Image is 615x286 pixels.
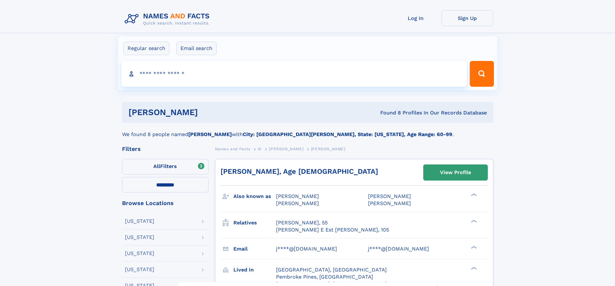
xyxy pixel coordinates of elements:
[276,193,319,199] span: [PERSON_NAME]
[122,146,209,152] div: Filters
[276,219,328,226] a: [PERSON_NAME], 55
[243,131,452,137] b: City: [GEOGRAPHIC_DATA][PERSON_NAME], State: [US_STATE], Age Range: 60-99
[440,165,471,180] div: View Profile
[233,217,276,228] h3: Relatives
[125,267,154,272] div: [US_STATE]
[121,61,467,87] input: search input
[469,245,477,249] div: ❯
[125,219,154,224] div: [US_STATE]
[368,200,411,206] span: [PERSON_NAME]
[276,226,389,233] a: [PERSON_NAME] E Est [PERSON_NAME], 105
[469,266,477,270] div: ❯
[368,193,411,199] span: [PERSON_NAME]
[128,108,289,116] h1: [PERSON_NAME]
[233,243,276,254] h3: Email
[390,10,442,26] a: Log In
[269,145,303,153] a: [PERSON_NAME]
[122,10,215,28] img: Logo Names and Facts
[276,274,373,280] span: Pembroke Pines, [GEOGRAPHIC_DATA]
[424,165,487,180] a: View Profile
[258,147,262,151] span: W
[153,163,160,169] span: All
[125,251,154,256] div: [US_STATE]
[176,42,217,55] label: Email search
[269,147,303,151] span: [PERSON_NAME]
[215,145,251,153] a: Names and Facts
[123,42,169,55] label: Regular search
[233,264,276,275] h3: Lived in
[122,123,493,138] div: We found 8 people named with .
[125,235,154,240] div: [US_STATE]
[311,147,345,151] span: [PERSON_NAME]
[122,159,209,174] label: Filters
[442,10,493,26] a: Sign Up
[470,61,494,87] button: Search Button
[122,200,209,206] div: Browse Locations
[289,109,487,116] div: Found 8 Profiles In Our Records Database
[233,191,276,202] h3: Also known as
[469,219,477,223] div: ❯
[469,193,477,197] div: ❯
[188,131,232,137] b: [PERSON_NAME]
[276,267,387,273] span: [GEOGRAPHIC_DATA], [GEOGRAPHIC_DATA]
[276,200,319,206] span: [PERSON_NAME]
[220,167,378,175] a: [PERSON_NAME], Age [DEMOGRAPHIC_DATA]
[258,145,262,153] a: W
